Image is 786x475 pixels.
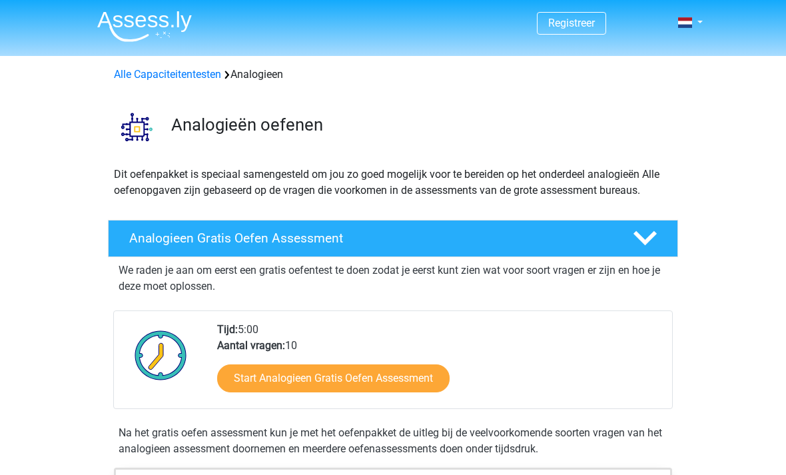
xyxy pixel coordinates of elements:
p: We raden je aan om eerst een gratis oefentest te doen zodat je eerst kunt zien wat voor soort vra... [119,262,667,294]
b: Tijd: [217,323,238,336]
a: Registreer [548,17,595,29]
h4: Analogieen Gratis Oefen Assessment [129,231,611,246]
div: Na het gratis oefen assessment kun je met het oefenpakket de uitleg bij de veelvoorkomende soorte... [113,425,673,457]
p: Dit oefenpakket is speciaal samengesteld om jou zo goed mogelijk voor te bereiden op het onderdee... [114,167,672,199]
div: Analogieen [109,67,677,83]
h3: Analogieën oefenen [171,115,667,135]
a: Start Analogieen Gratis Oefen Assessment [217,364,450,392]
img: Klok [127,322,195,388]
a: Alle Capaciteitentesten [114,68,221,81]
b: Aantal vragen: [217,339,285,352]
img: Assessly [97,11,192,42]
img: analogieen [109,99,165,155]
a: Analogieen Gratis Oefen Assessment [103,220,683,257]
div: 5:00 10 [207,322,671,408]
